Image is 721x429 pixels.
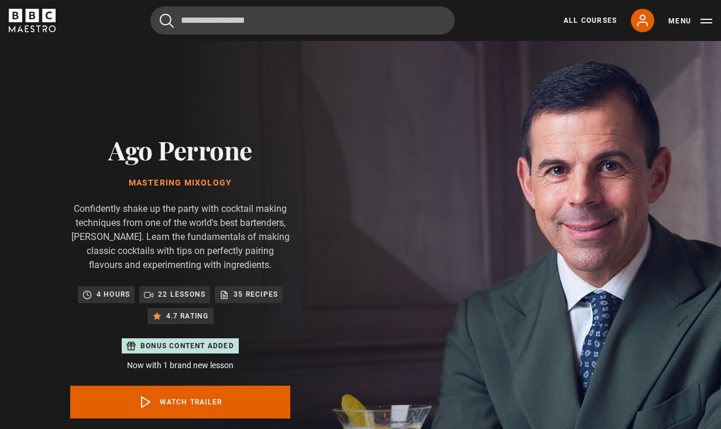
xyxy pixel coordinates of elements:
p: Now with 1 brand new lesson [70,359,290,372]
button: Submit the search query [160,13,174,28]
h1: Mastering Mixology [70,179,290,188]
a: Watch Trailer [70,386,290,418]
h2: Ago Perrone [70,135,290,164]
p: 35 recipes [234,289,278,300]
svg: BBC Maestro [9,9,56,32]
p: Bonus content added [140,341,234,351]
p: 4.7 rating [166,310,209,322]
p: 22 lessons [158,289,205,300]
p: Confidently shake up the party with cocktail making techniques from one of the world's best barte... [70,202,290,272]
a: All Courses [564,15,617,26]
button: Toggle navigation [668,15,712,27]
p: 4 hours [97,289,130,300]
input: Search [150,6,455,35]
